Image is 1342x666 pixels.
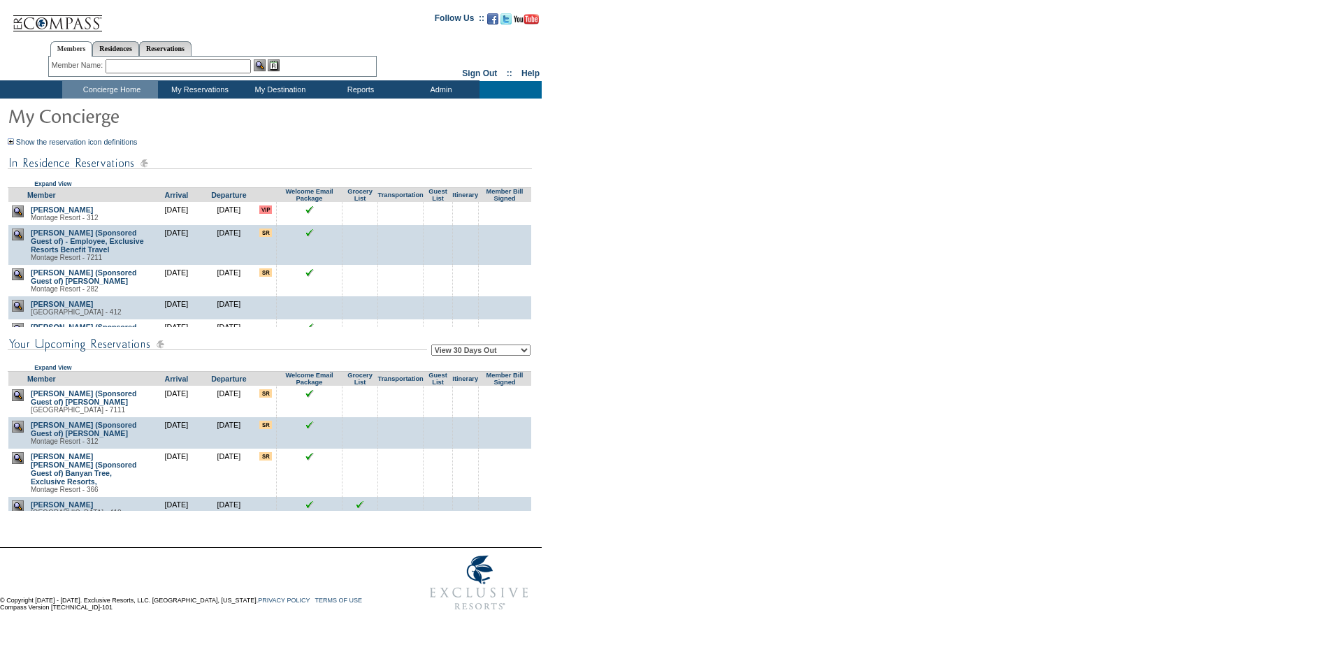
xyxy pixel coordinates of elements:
[92,41,139,56] a: Residences
[31,500,93,509] a: [PERSON_NAME]
[435,12,484,29] td: Follow Us ::
[305,229,314,237] img: chkSmaller.gif
[360,323,361,324] img: blank.gif
[203,296,255,319] td: [DATE]
[16,138,138,146] a: Show the reservation icon definitions
[305,389,314,398] img: chkSmaller.gif
[52,59,106,71] div: Member Name:
[31,452,137,486] a: [PERSON_NAME] [PERSON_NAME] (Sponsored Guest of) Banyan Tree, Exclusive Resorts,
[31,486,99,493] span: Montage Resort - 366
[360,300,361,301] img: blank.gif
[285,188,333,202] a: Welcome Email Package
[150,296,203,319] td: [DATE]
[305,268,314,277] img: chkSmaller.gif
[401,268,401,269] img: blank.gif
[12,323,24,335] img: view
[31,205,93,214] a: [PERSON_NAME]
[203,449,255,497] td: [DATE]
[514,17,539,26] a: Subscribe to our YouTube Channel
[150,319,203,351] td: [DATE]
[258,597,310,604] a: PRIVACY POLICY
[259,229,272,237] input: There are special requests for this reservation!
[34,180,71,187] a: Expand View
[62,81,158,99] td: Concierge Home
[31,229,144,254] a: [PERSON_NAME] (Sponsored Guest of) - Employee, Exclusive Resorts Benefit Travel
[360,268,361,269] img: blank.gif
[417,548,542,618] img: Exclusive Resorts
[514,14,539,24] img: Subscribe to our YouTube Channel
[309,300,310,301] img: blank.gif
[259,389,272,398] input: There are special requests for this reservation!
[319,81,399,99] td: Reports
[31,323,137,340] a: [PERSON_NAME] (Sponsored Guest of) [PERSON_NAME]
[401,205,401,206] img: blank.gif
[401,300,401,301] img: blank.gif
[203,386,255,417] td: [DATE]
[12,300,24,312] img: view
[500,13,512,24] img: Follow us on Twitter
[12,229,24,240] img: view
[203,202,255,225] td: [DATE]
[150,386,203,417] td: [DATE]
[401,452,401,453] img: blank.gif
[31,406,125,414] span: [GEOGRAPHIC_DATA] - 7111
[305,323,314,331] img: chkSmaller.gif
[12,268,24,280] img: view
[428,188,447,202] a: Guest List
[150,202,203,225] td: [DATE]
[305,421,314,429] img: chkSmaller.gif
[347,188,373,202] a: Grocery List
[268,59,280,71] img: Reservations
[487,13,498,24] img: Become our fan on Facebook
[401,323,401,324] img: blank.gif
[315,597,363,604] a: TERMS OF USE
[203,417,255,449] td: [DATE]
[377,191,423,198] a: Transportation
[356,500,364,509] input: Click to see this reservation's grocery list
[150,497,203,520] td: [DATE]
[31,268,137,285] a: [PERSON_NAME] (Sponsored Guest of) [PERSON_NAME]
[500,17,512,26] a: Follow us on Twitter
[507,68,512,78] span: ::
[158,81,238,99] td: My Reservations
[12,421,24,433] img: view
[399,81,479,99] td: Admin
[452,375,478,382] a: Itinerary
[203,319,255,351] td: [DATE]
[305,205,314,214] img: chkSmaller.gif
[12,452,24,464] img: view
[150,417,203,449] td: [DATE]
[8,138,14,145] img: Show the reservation icon definitions
[165,375,189,383] a: Arrival
[150,225,203,265] td: [DATE]
[31,254,102,261] span: Montage Resort - 7211
[31,285,99,293] span: Montage Resort - 282
[259,205,272,214] input: VIP member
[31,308,122,316] span: [GEOGRAPHIC_DATA] - 412
[139,41,192,56] a: Reservations
[401,500,401,501] img: blank.gif
[34,364,71,371] a: Expand View
[486,372,524,386] a: Member Bill Signed
[31,214,99,222] span: Montage Resort - 312
[211,191,246,199] a: Departure
[462,68,497,78] a: Sign Out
